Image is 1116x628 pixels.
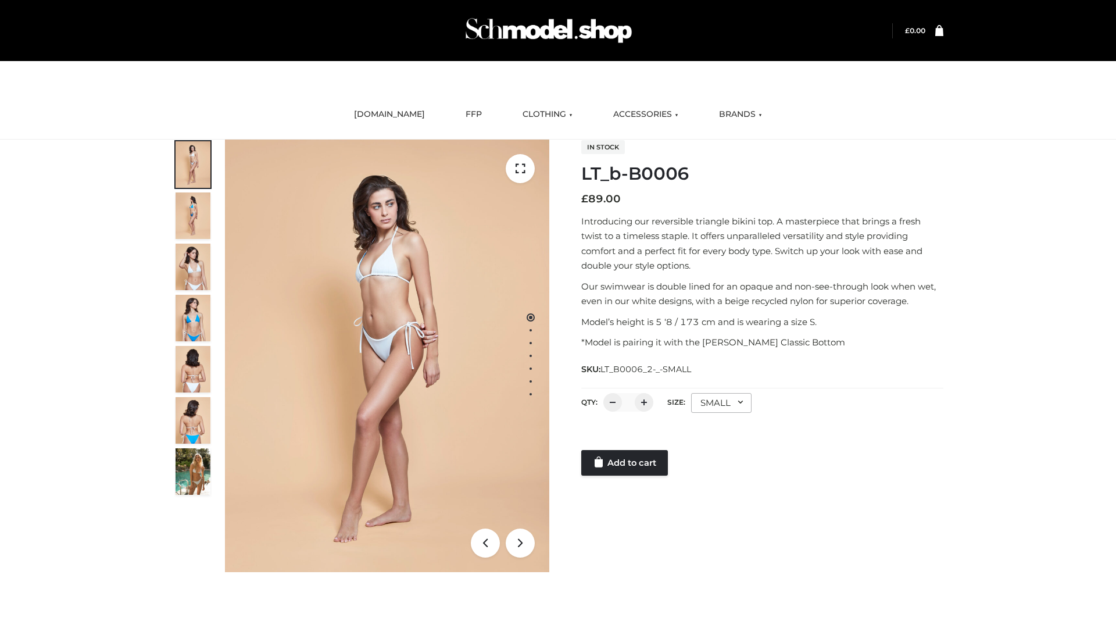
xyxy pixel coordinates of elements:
[581,192,588,205] span: £
[462,8,636,53] img: Schmodel Admin 964
[581,450,668,476] a: Add to cart
[667,398,685,406] label: Size:
[581,315,943,330] p: Model’s height is 5 ‘8 / 173 cm and is wearing a size S.
[691,393,752,413] div: SMALL
[581,279,943,309] p: Our swimwear is double lined for an opaque and non-see-through look when wet, even in our white d...
[176,295,210,341] img: ArielClassicBikiniTop_CloudNine_AzureSky_OW114ECO_4-scaled.jpg
[581,214,943,273] p: Introducing our reversible triangle bikini top. A masterpiece that brings a fresh twist to a time...
[581,163,943,184] h1: LT_b-B0006
[581,192,621,205] bdi: 89.00
[581,140,625,154] span: In stock
[176,192,210,239] img: ArielClassicBikiniTop_CloudNine_AzureSky_OW114ECO_2-scaled.jpg
[176,346,210,392] img: ArielClassicBikiniTop_CloudNine_AzureSky_OW114ECO_7-scaled.jpg
[905,26,925,35] bdi: 0.00
[604,102,687,127] a: ACCESSORIES
[176,397,210,444] img: ArielClassicBikiniTop_CloudNine_AzureSky_OW114ECO_8-scaled.jpg
[905,26,925,35] a: £0.00
[581,362,692,376] span: SKU:
[514,102,581,127] a: CLOTHING
[345,102,434,127] a: [DOMAIN_NAME]
[581,398,598,406] label: QTY:
[176,448,210,495] img: Arieltop_CloudNine_AzureSky2.jpg
[710,102,771,127] a: BRANDS
[905,26,910,35] span: £
[176,141,210,188] img: ArielClassicBikiniTop_CloudNine_AzureSky_OW114ECO_1-scaled.jpg
[176,244,210,290] img: ArielClassicBikiniTop_CloudNine_AzureSky_OW114ECO_3-scaled.jpg
[457,102,491,127] a: FFP
[600,364,691,374] span: LT_B0006_2-_-SMALL
[225,140,549,572] img: ArielClassicBikiniTop_CloudNine_AzureSky_OW114ECO_1
[581,335,943,350] p: *Model is pairing it with the [PERSON_NAME] Classic Bottom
